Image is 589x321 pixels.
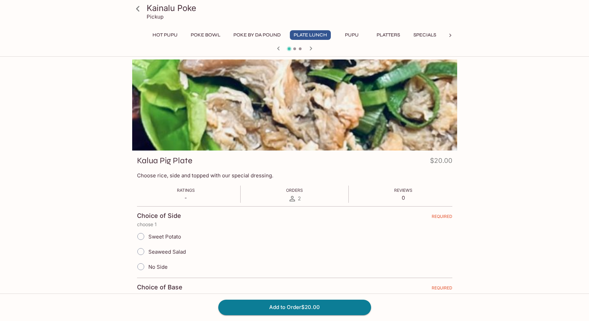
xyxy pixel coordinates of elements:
h3: Kalua Pig Plate [137,155,192,166]
button: Pupu [336,30,367,40]
span: REQUIRED [432,285,452,293]
span: Orders [286,188,303,193]
span: Reviews [394,188,412,193]
span: No Side [148,264,168,270]
span: Ratings [177,188,195,193]
button: Plate Lunch [290,30,331,40]
button: Platters [373,30,404,40]
button: Poke Bowl [187,30,224,40]
button: Poke By Da Pound [230,30,284,40]
button: Specials [409,30,440,40]
p: choose 1 [137,222,452,227]
h4: Choice of Base [137,284,182,291]
div: Kalua Pig Plate [132,59,457,151]
span: REQUIRED [432,214,452,222]
p: Choose rice, side and topped with our special dressing. [137,172,452,179]
h3: Kainalu Poke [147,3,454,13]
span: Sweet Potato [148,233,181,240]
p: Pickup [147,13,164,20]
span: Seaweed Salad [148,248,186,255]
button: HOT PUPU [149,30,181,40]
h4: $20.00 [430,155,452,169]
h4: Choice of Side [137,212,181,220]
span: 2 [298,195,301,202]
button: Add to Order$20.00 [218,300,371,315]
p: - [177,195,195,201]
p: 0 [394,195,412,201]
